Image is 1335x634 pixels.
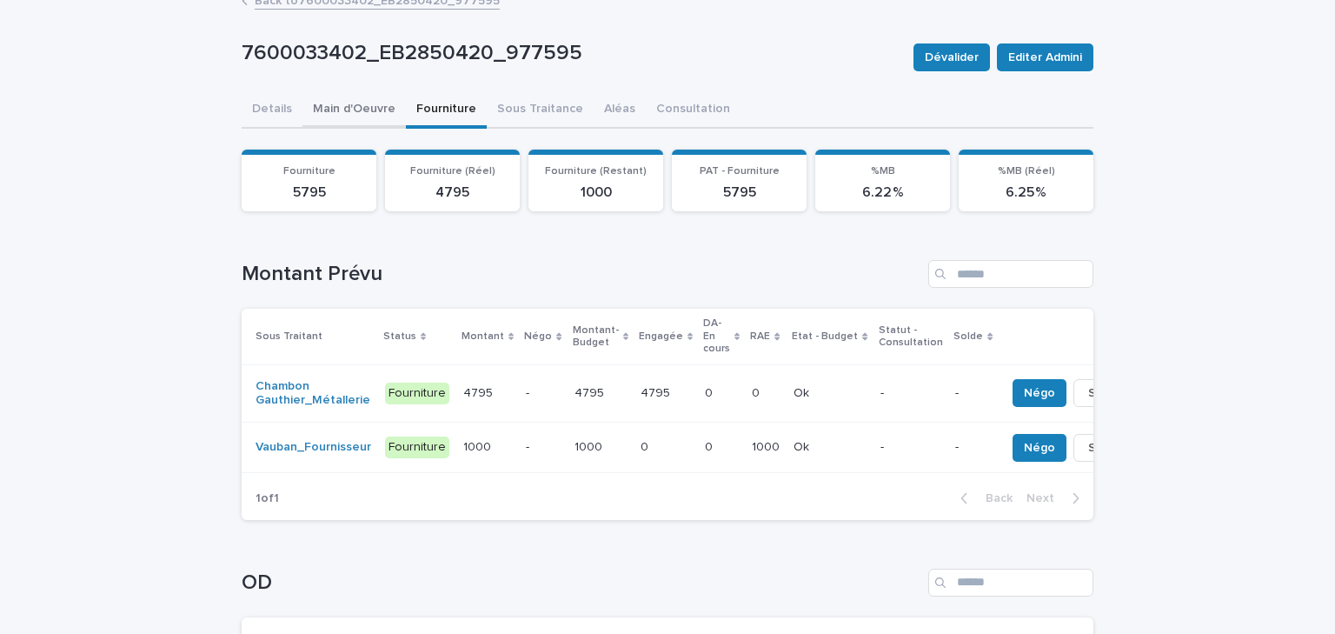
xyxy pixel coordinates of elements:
[975,492,1013,504] span: Back
[256,327,322,346] p: Sous Traitant
[410,166,495,177] span: Fourniture (Réel)
[682,184,796,201] p: 5795
[646,92,741,129] button: Consultation
[256,379,371,409] a: Chambon Gauthier_Métallerie
[1024,439,1055,457] span: Négo
[955,386,991,401] p: -
[880,386,941,401] p: -
[242,477,293,520] p: 1 of 1
[526,386,560,401] p: -
[406,92,487,129] button: Fourniture
[928,569,1093,597] input: Search
[969,184,1083,201] p: 6.25 %
[871,166,895,177] span: %MB
[283,166,335,177] span: Fourniture
[1024,384,1055,402] span: Négo
[880,440,941,455] p: -
[1026,492,1065,504] span: Next
[1073,434,1140,462] button: Solder
[463,383,496,401] p: 4795
[641,383,674,401] p: 4795
[703,314,730,358] p: DA-En cours
[700,166,780,177] span: PAT - Fourniture
[524,327,552,346] p: Négo
[794,437,813,455] p: Ok
[385,437,449,458] div: Fourniture
[953,327,983,346] p: Solde
[955,440,991,455] p: -
[242,571,921,596] h1: OD
[252,184,366,201] p: 5795
[1013,379,1066,407] button: Négo
[1013,434,1066,462] button: Négo
[242,92,302,129] button: Details
[925,49,979,66] span: Dévalider
[462,327,504,346] p: Montant
[575,383,608,401] p: 4795
[487,92,594,129] button: Sous Traitance
[526,440,560,455] p: -
[998,166,1055,177] span: %MB (Réel)
[539,184,653,201] p: 1000
[946,491,1020,506] button: Back
[752,383,763,401] p: 0
[242,41,900,66] p: 7600033402_EB2850420_977595
[913,43,990,71] button: Dévalider
[575,437,606,455] p: 1000
[641,437,652,455] p: 0
[928,260,1093,288] input: Search
[242,262,921,287] h1: Montant Prévu
[750,327,770,346] p: RAE
[997,43,1093,71] button: Editer Admini
[242,364,1168,423] tr: Chambon Gauthier_Métallerie Fourniture47954795 -47954795 47954795 00 00 OkOk --NégoSolder
[594,92,646,129] button: Aléas
[794,383,813,401] p: Ok
[242,423,1168,473] tr: Vauban_Fournisseur Fourniture10001000 -10001000 00 00 10001000 OkOk --NégoSolder
[573,321,619,353] p: Montant-Budget
[383,327,416,346] p: Status
[1073,379,1140,407] button: Solder
[395,184,509,201] p: 4795
[792,327,858,346] p: Etat - Budget
[1008,49,1082,66] span: Editer Admini
[826,184,940,201] p: 6.22 %
[545,166,647,177] span: Fourniture (Restant)
[639,327,683,346] p: Engagée
[463,437,495,455] p: 1000
[1088,384,1126,402] span: Solder
[1088,439,1126,457] span: Solder
[256,440,371,455] a: Vauban_Fournisseur
[705,437,716,455] p: 0
[302,92,406,129] button: Main d'Oeuvre
[705,383,716,401] p: 0
[1020,491,1093,506] button: Next
[385,383,449,404] div: Fourniture
[879,321,943,353] p: Statut - Consultation
[752,437,783,455] p: 1000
